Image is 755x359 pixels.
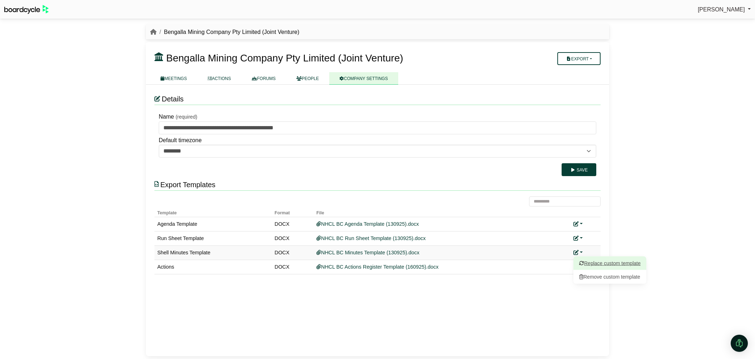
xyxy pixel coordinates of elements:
td: Run Sheet Template [154,231,272,245]
div: Open Intercom Messenger [731,335,748,352]
a: NHCL BC Run Sheet Template (130925).docx [316,235,426,241]
button: Remove custom template [573,270,646,284]
a: ACTIONS [197,72,241,85]
a: MEETINGS [150,72,197,85]
label: Default timezone [159,136,202,145]
td: DOCX [272,231,314,245]
nav: breadcrumb [150,28,299,37]
span: Bengalla Mining Company Pty Limited (Joint Venture) [166,53,403,64]
td: DOCX [272,217,314,231]
a: PEOPLE [286,72,329,85]
th: File [314,206,571,217]
a: [PERSON_NAME] [698,5,751,14]
button: Export [557,52,601,65]
a: NHCL BC Actions Register Template (160925).docx [316,264,439,270]
span: Details [162,95,183,103]
label: Name [159,112,174,121]
a: NHCL BC Minutes Template (130925).docx [316,250,419,255]
td: DOCX [272,260,314,274]
span: Export Templates [160,181,215,189]
a: FORUMS [241,72,286,85]
a: Replace custom template [573,256,646,270]
li: Bengalla Mining Company Pty Limited (Joint Venture) [157,28,299,37]
a: NHCL BC Agenda Template (130925).docx [316,221,419,227]
th: Template [154,206,272,217]
th: Format [272,206,314,217]
small: (required) [176,114,197,120]
span: [PERSON_NAME] [698,6,745,13]
td: DOCX [272,245,314,260]
button: Save [562,163,596,176]
a: COMPANY SETTINGS [329,72,398,85]
td: Shell Minutes Template [154,245,272,260]
img: BoardcycleBlackGreen-aaafeed430059cb809a45853b8cf6d952af9d84e6e89e1f1685b34bfd5cb7d64.svg [4,5,49,14]
td: Agenda Template [154,217,272,231]
td: Actions [154,260,272,274]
